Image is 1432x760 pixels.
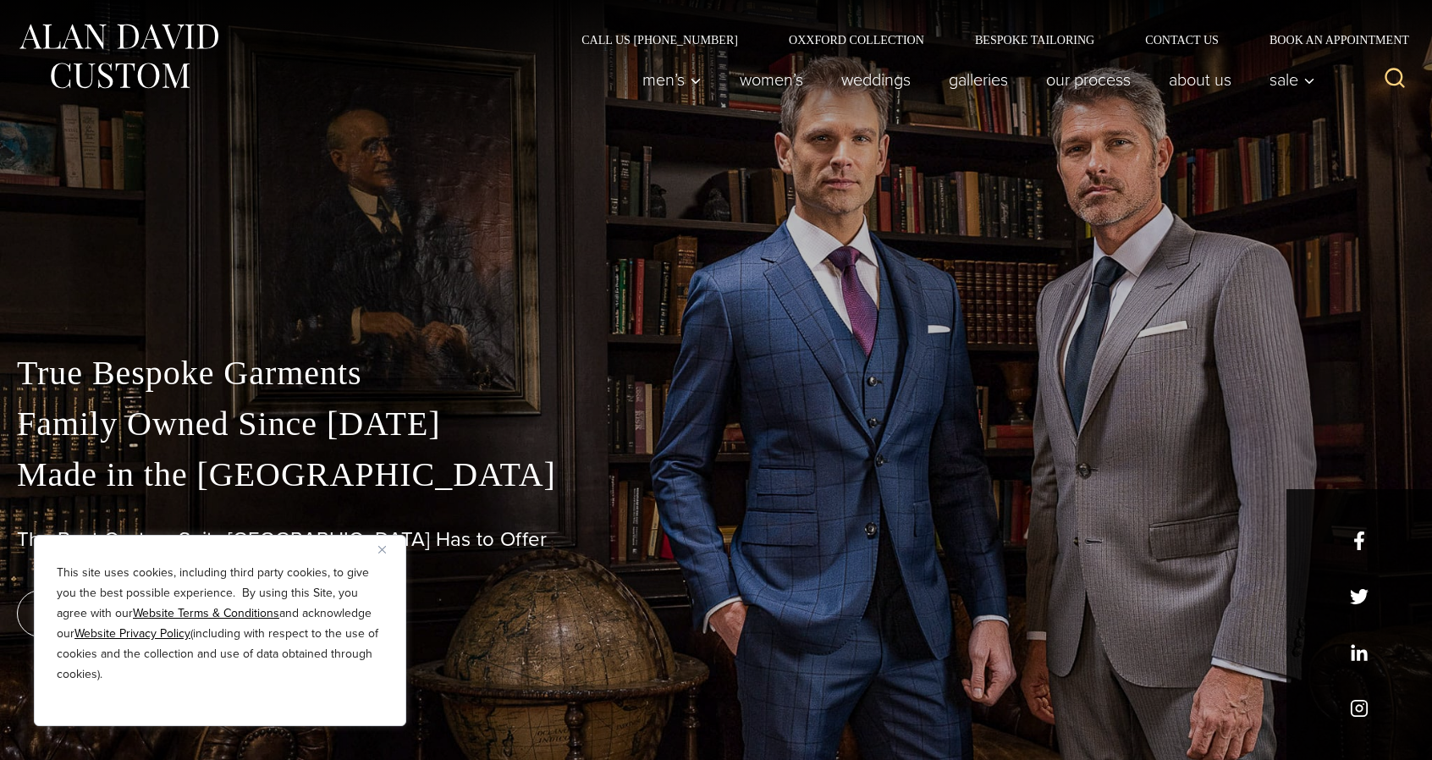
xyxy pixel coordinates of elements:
[17,590,254,637] a: book an appointment
[1150,63,1251,96] a: About Us
[1244,34,1415,46] a: Book an Appointment
[721,63,823,96] a: Women’s
[642,71,702,88] span: Men’s
[17,527,1415,552] h1: The Best Custom Suits [GEOGRAPHIC_DATA] Has to Offer
[74,625,190,642] a: Website Privacy Policy
[556,34,1415,46] nav: Secondary Navigation
[930,63,1027,96] a: Galleries
[133,604,279,622] a: Website Terms & Conditions
[950,34,1120,46] a: Bespoke Tailoring
[17,19,220,94] img: Alan David Custom
[624,63,1325,96] nav: Primary Navigation
[1027,63,1150,96] a: Our Process
[823,63,930,96] a: weddings
[1120,34,1244,46] a: Contact Us
[378,539,399,559] button: Close
[17,348,1415,500] p: True Bespoke Garments Family Owned Since [DATE] Made in the [GEOGRAPHIC_DATA]
[1270,71,1315,88] span: Sale
[57,563,383,685] p: This site uses cookies, including third party cookies, to give you the best possible experience. ...
[1374,59,1415,100] button: View Search Form
[763,34,950,46] a: Oxxford Collection
[378,546,386,553] img: Close
[556,34,763,46] a: Call Us [PHONE_NUMBER]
